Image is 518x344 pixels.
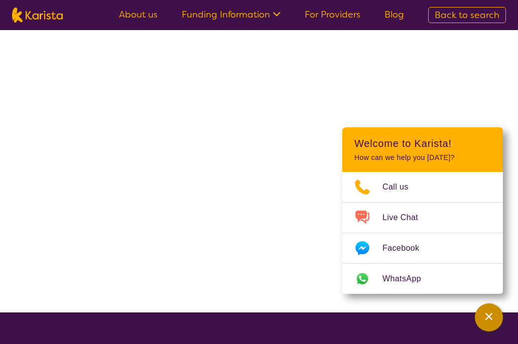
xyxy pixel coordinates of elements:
[382,210,430,225] span: Live Chat
[354,137,491,149] h2: Welcome to Karista!
[435,9,499,21] span: Back to search
[384,9,404,21] a: Blog
[342,127,503,294] div: Channel Menu
[382,241,431,256] span: Facebook
[382,271,433,286] span: WhatsApp
[428,7,506,23] a: Back to search
[12,8,63,23] img: Karista logo
[182,9,281,21] a: Funding Information
[354,153,491,162] p: How can we help you [DATE]?
[382,180,421,195] span: Call us
[119,9,158,21] a: About us
[342,264,503,294] a: Web link opens in a new tab.
[475,303,503,331] button: Channel Menu
[305,9,360,21] a: For Providers
[342,172,503,294] ul: Choose channel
